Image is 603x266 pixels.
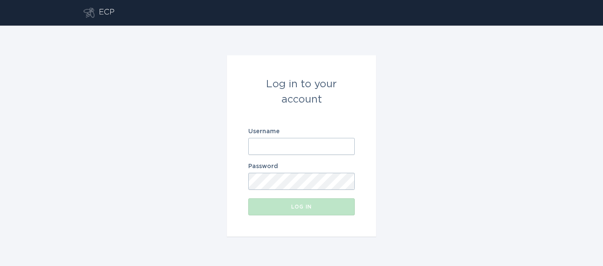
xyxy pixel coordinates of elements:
[248,129,355,134] label: Username
[83,8,95,18] button: Go to dashboard
[99,8,115,18] div: ECP
[248,198,355,215] button: Log in
[248,163,355,169] label: Password
[248,77,355,107] div: Log in to your account
[253,204,350,209] div: Log in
